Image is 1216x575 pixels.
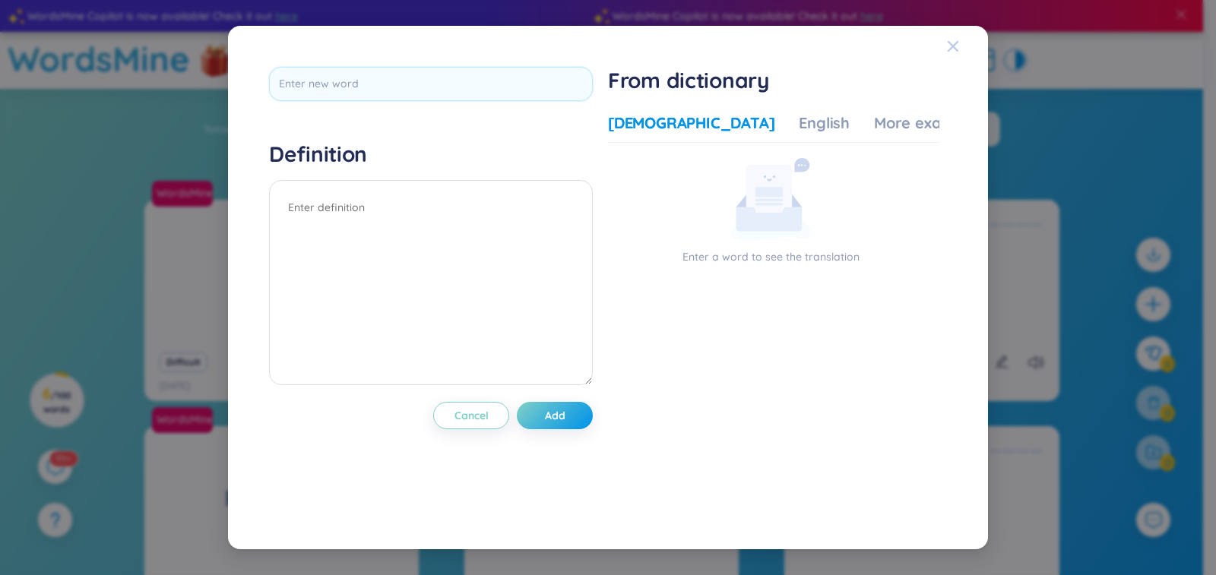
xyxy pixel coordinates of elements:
h1: From dictionary [608,67,939,94]
p: Enter a word to see the translation [608,248,933,265]
button: Close [947,26,988,67]
h4: Definition [269,141,593,168]
div: [DEMOGRAPHIC_DATA] [608,112,774,134]
div: More examples [874,112,984,134]
input: Enter new word [269,67,593,101]
span: Cancel [454,408,489,423]
span: Add [545,408,565,423]
div: English [799,112,850,134]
